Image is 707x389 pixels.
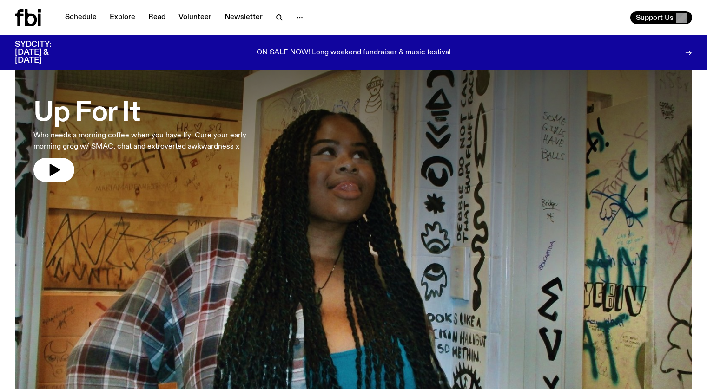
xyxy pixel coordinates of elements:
[219,11,268,24] a: Newsletter
[173,11,217,24] a: Volunteer
[630,11,692,24] button: Support Us
[33,100,271,126] h3: Up For It
[33,130,271,152] p: Who needs a morning coffee when you have Ify! Cure your early morning grog w/ SMAC, chat and extr...
[104,11,141,24] a: Explore
[143,11,171,24] a: Read
[257,49,451,57] p: ON SALE NOW! Long weekend fundraiser & music festival
[59,11,102,24] a: Schedule
[636,13,674,22] span: Support Us
[33,91,271,182] a: Up For ItWho needs a morning coffee when you have Ify! Cure your early morning grog w/ SMAC, chat...
[15,41,74,65] h3: SYDCITY: [DATE] & [DATE]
